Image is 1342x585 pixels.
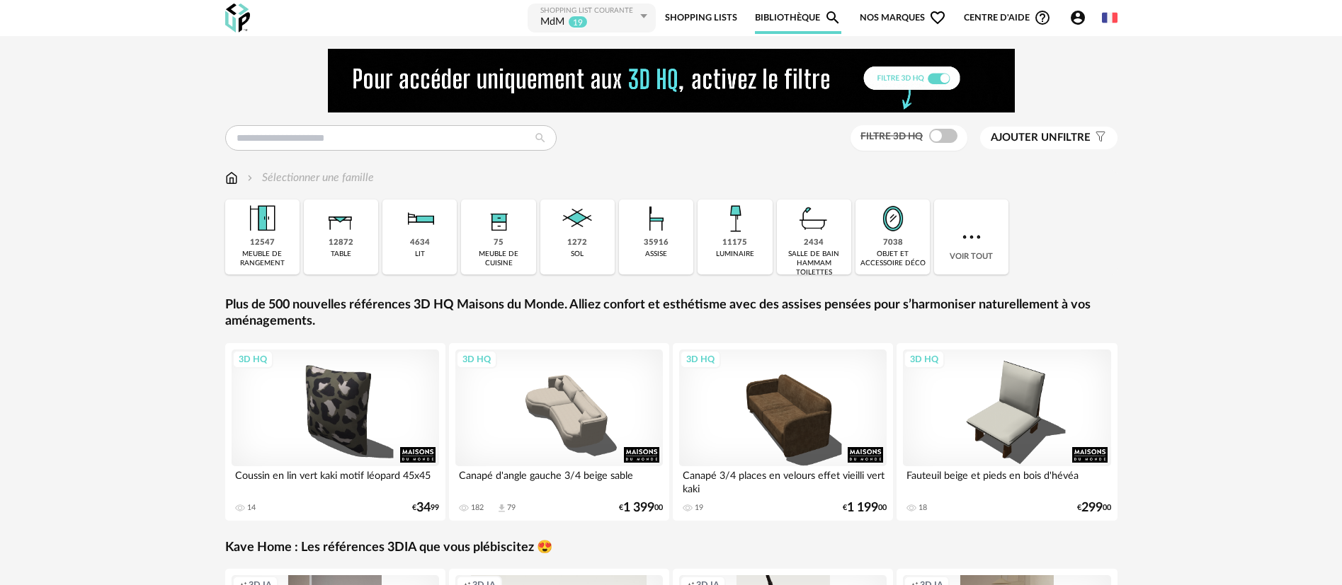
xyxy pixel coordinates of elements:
div: 2434 [804,238,824,248]
span: Account Circle icon [1069,9,1086,26]
div: Coussin en lin vert kaki motif léopard 45x45 [232,466,440,494]
img: Meuble%20de%20rangement.png [243,199,281,238]
img: Sol.png [558,199,596,238]
div: salle de bain hammam toilettes [781,250,847,277]
span: filtre [991,131,1091,145]
img: Luminaire.png [716,199,754,238]
img: Assise.png [637,199,676,238]
div: 75 [494,238,504,248]
div: 79 [507,503,516,513]
span: Help Circle Outline icon [1034,9,1051,26]
a: Kave Home : Les références 3DIA que vous plébiscitez 😍 [225,540,552,556]
div: meuble de cuisine [465,250,531,268]
span: Download icon [496,503,507,514]
span: Centre d'aideHelp Circle Outline icon [964,9,1051,26]
div: Sélectionner une famille [244,170,374,186]
div: 4634 [410,238,430,248]
div: Canapé 3/4 places en velours effet vieilli vert kaki [679,466,887,494]
a: 3D HQ Fauteuil beige et pieds en bois d'hévéa 18 €29900 [897,343,1118,521]
span: Ajouter un [991,132,1057,143]
div: 14 [247,503,256,513]
div: assise [645,250,667,259]
img: more.7b13dc1.svg [959,224,984,250]
div: 18 [919,503,927,513]
span: Filtre 3D HQ [860,132,923,141]
div: 35916 [644,238,669,248]
div: 3D HQ [680,350,721,369]
img: fr [1102,10,1118,25]
span: Account Circle icon [1069,9,1093,26]
div: 1272 [567,238,587,248]
div: 7038 [883,238,903,248]
div: luminaire [716,250,754,259]
div: table [331,250,351,259]
img: Salle%20de%20bain.png [795,199,833,238]
img: OXP [225,4,250,33]
div: 19 [695,503,703,513]
img: Literie.png [401,199,439,238]
a: 3D HQ Coussin en lin vert kaki motif léopard 45x45 14 €3499 [225,343,446,521]
span: 34 [416,503,431,513]
div: 12872 [329,238,353,248]
span: 1 199 [847,503,878,513]
span: Magnify icon [824,9,841,26]
img: NEW%20NEW%20HQ%20NEW_V1.gif [328,49,1015,112]
a: 3D HQ Canapé d'angle gauche 3/4 beige sable 182 Download icon 79 €1 39900 [449,343,670,521]
div: Fauteuil beige et pieds en bois d'hévéa [903,466,1111,494]
a: Plus de 500 nouvelles références 3D HQ Maisons du Monde. Alliez confort et esthétisme avec des as... [225,297,1118,330]
div: 11175 [722,238,747,248]
a: BibliothèqueMagnify icon [755,2,841,34]
a: 3D HQ Canapé 3/4 places en velours effet vieilli vert kaki 19 €1 19900 [673,343,894,521]
div: Voir tout [934,199,1008,274]
div: sol [571,250,584,259]
div: Shopping List courante [540,6,637,16]
a: Shopping Lists [665,2,737,34]
span: Nos marques [860,2,946,34]
div: 3D HQ [904,350,945,369]
span: 1 399 [623,503,654,513]
div: € 00 [843,503,887,513]
div: 12547 [250,238,275,248]
div: 3D HQ [232,350,273,369]
div: lit [415,250,425,259]
div: objet et accessoire déco [860,250,926,268]
div: Canapé d'angle gauche 3/4 beige sable [455,466,664,494]
img: svg+xml;base64,PHN2ZyB3aWR0aD0iMTYiIGhlaWdodD0iMTciIHZpZXdCb3g9IjAgMCAxNiAxNyIgZmlsbD0ibm9uZSIgeG... [225,170,238,186]
sup: 19 [568,16,588,28]
div: 182 [471,503,484,513]
div: MdM [540,16,564,30]
div: € 00 [619,503,663,513]
div: € 00 [1077,503,1111,513]
img: Table.png [322,199,360,238]
div: 3D HQ [456,350,497,369]
img: svg+xml;base64,PHN2ZyB3aWR0aD0iMTYiIGhlaWdodD0iMTYiIHZpZXdCb3g9IjAgMCAxNiAxNiIgZmlsbD0ibm9uZSIgeG... [244,170,256,186]
span: Filter icon [1091,131,1107,145]
div: € 99 [412,503,439,513]
span: Heart Outline icon [929,9,946,26]
span: 299 [1081,503,1103,513]
img: Rangement.png [479,199,518,238]
img: Miroir.png [874,199,912,238]
button: Ajouter unfiltre Filter icon [980,127,1118,149]
div: meuble de rangement [229,250,295,268]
